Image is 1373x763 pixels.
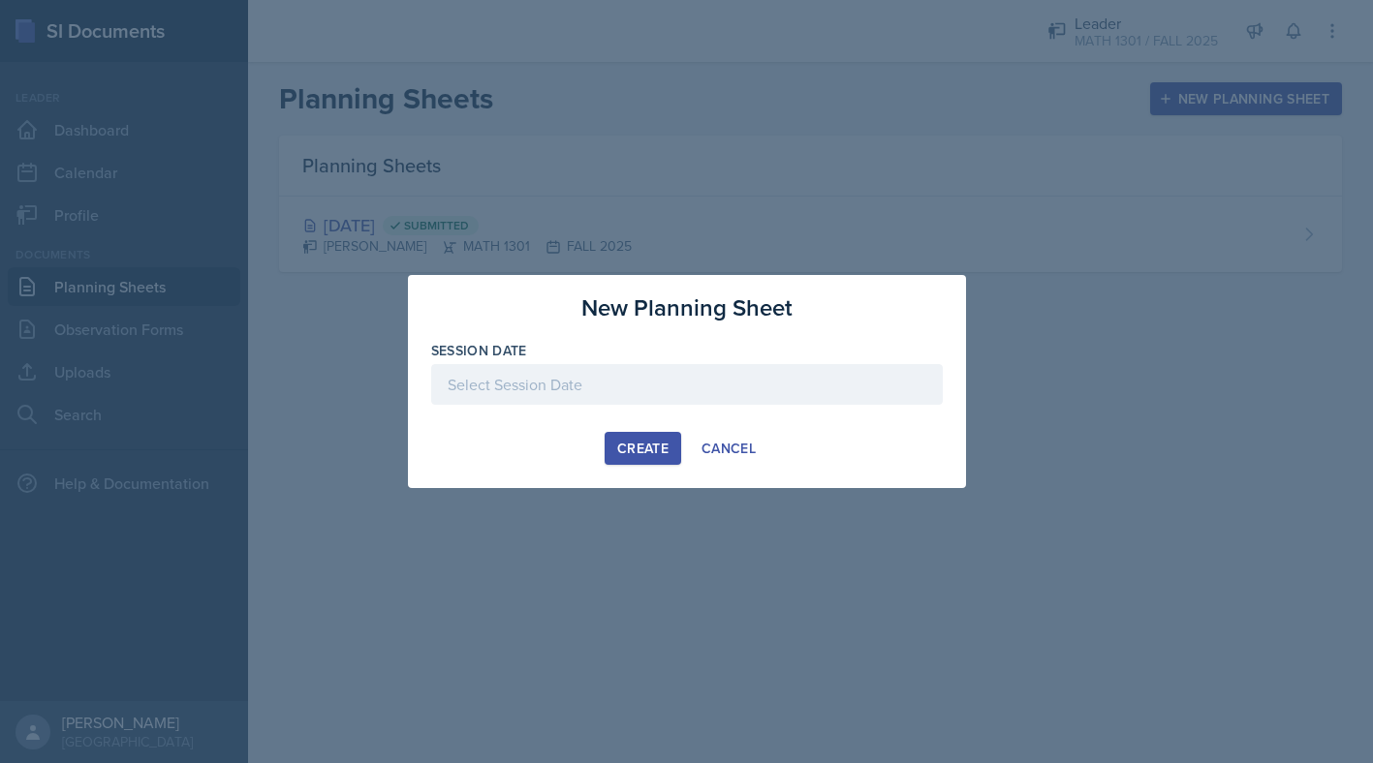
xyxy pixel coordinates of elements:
div: Cancel [702,441,756,456]
button: Cancel [689,432,768,465]
label: Session Date [431,341,527,360]
button: Create [605,432,681,465]
h3: New Planning Sheet [581,290,793,325]
div: Create [617,441,669,456]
